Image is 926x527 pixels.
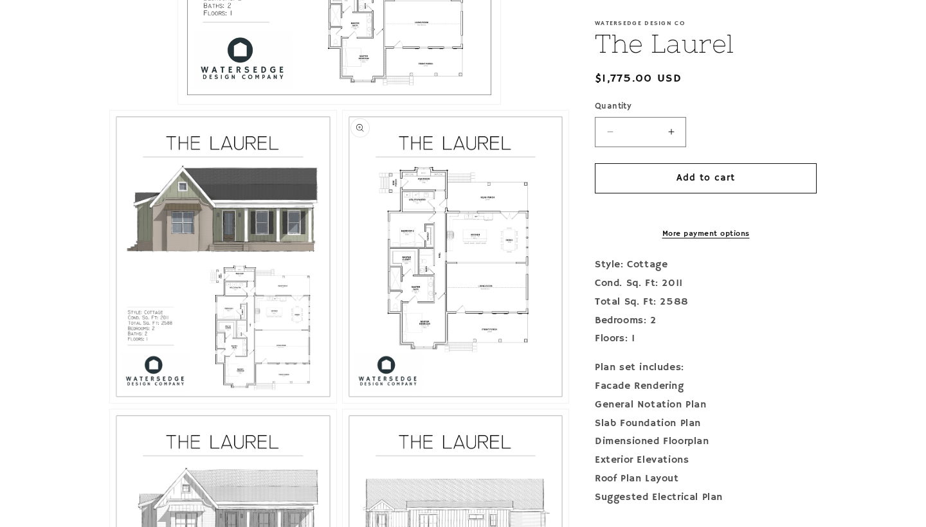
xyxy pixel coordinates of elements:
div: Exterior Elevations [595,451,817,470]
div: Roof Plan Layout [595,470,817,488]
button: Add to cart [595,163,817,193]
label: Quantity [595,100,817,113]
p: Style: Cottage Cond. Sq. Ft: 2011 Total Sq. Ft: 2588 Bedrooms: 2 Floors: 1 [595,256,817,348]
div: General Notation Plan [595,396,817,415]
a: More payment options [595,228,817,240]
p: Watersedge Design Co [595,19,817,27]
div: Plan set includes: [595,359,817,377]
span: $1,775.00 USD [595,70,682,87]
div: Facade Rendering [595,377,817,396]
div: Dimensioned Floorplan [595,433,817,451]
div: Suggested Electrical Plan [595,488,817,507]
h1: The Laurel [595,27,817,60]
div: Slab Foundation Plan [595,415,817,433]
